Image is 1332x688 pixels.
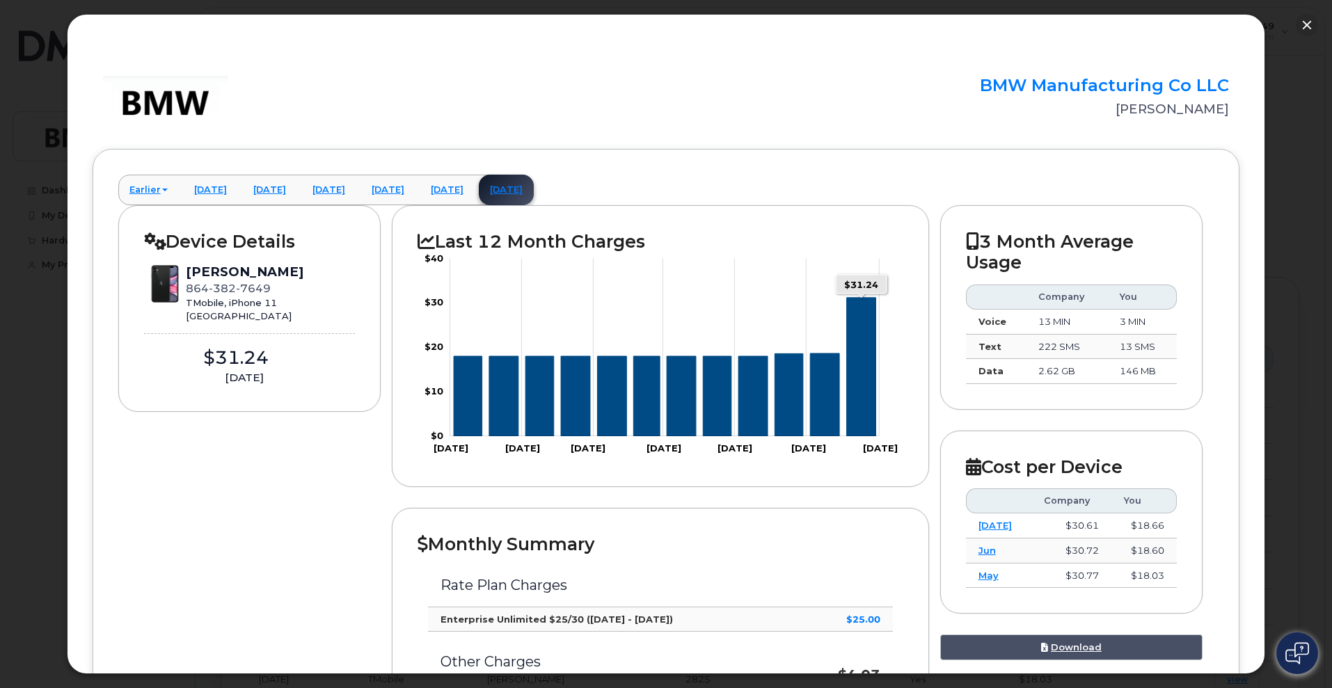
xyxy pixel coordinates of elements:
[441,654,784,669] h3: Other Charges
[940,634,1203,660] a: Download
[1031,513,1111,538] td: $30.61
[1111,488,1177,513] th: You
[1111,538,1177,563] td: $18.60
[846,614,880,625] strong: $25.00
[434,442,468,454] tspan: [DATE]
[1031,538,1111,563] td: $30.72
[1026,335,1107,360] td: 222 SMS
[144,345,328,371] div: $31.24
[425,385,443,397] tspan: $10
[425,342,443,353] tspan: $20
[1111,513,1177,538] td: $18.66
[838,666,880,683] strong: $4.03
[1107,335,1177,360] td: 13 SMS
[1026,359,1107,384] td: 2.62 GB
[441,577,880,593] h3: Rate Plan Charges
[978,545,996,556] a: Jun
[425,253,898,454] g: Chart
[1107,359,1177,384] td: 146 MB
[454,298,876,436] g: Series
[647,442,681,454] tspan: [DATE]
[505,442,540,454] tspan: [DATE]
[1111,563,1177,589] td: $18.03
[1031,563,1111,589] td: $30.77
[978,341,1001,352] strong: Text
[1031,488,1111,513] th: Company
[144,370,344,385] div: [DATE]
[863,442,898,454] tspan: [DATE]
[441,614,673,625] strong: Enterprise Unlimited $25/30 ([DATE] - [DATE])
[418,534,903,554] h2: Monthly Summary
[717,442,752,454] tspan: [DATE]
[966,456,1178,477] h2: Cost per Device
[431,430,443,441] tspan: $0
[1285,642,1309,664] img: Open chat
[978,570,999,581] a: May
[978,520,1012,531] a: [DATE]
[571,442,605,454] tspan: [DATE]
[978,365,1004,376] strong: Data
[792,442,827,454] tspan: [DATE]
